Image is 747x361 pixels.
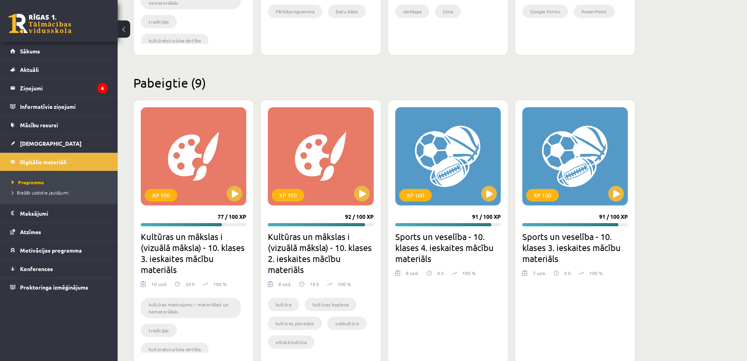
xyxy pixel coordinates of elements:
[20,204,108,222] legend: Maksājumi
[12,179,44,185] span: Programma
[589,269,603,277] p: 100 %
[533,269,546,281] div: 7 uzd.
[406,269,419,281] div: 8 uzd.
[574,5,615,18] li: PowerPoint
[213,280,227,288] p: 100 %
[564,269,571,277] p: 0 h
[20,228,41,235] span: Atzīmes
[268,298,299,311] li: kultūra
[10,134,108,152] a: [DEMOGRAPHIC_DATA]
[10,153,108,171] a: Digitālie materiāli
[310,280,319,288] p: 18 h
[185,280,195,288] p: 20 h
[97,83,108,93] i: 6
[10,223,108,241] a: Atzīmes
[437,269,444,277] p: 0 h
[141,15,177,28] li: tradīcijas
[522,5,568,18] li: Google Forms
[141,298,241,318] li: kultūras mantojums – materiālais un nemateriālais
[10,97,108,115] a: Informatīvie ziņojumi
[399,189,432,202] div: XP 100
[10,60,108,79] a: Aktuāli
[151,280,167,292] div: 10 uzd.
[9,14,71,33] a: Rīgas 1. Tālmācības vidusskola
[20,158,67,165] span: Digitālie materiāli
[20,247,82,254] span: Motivācijas programma
[395,5,429,18] li: darblapa
[395,231,501,264] h2: Sports un veselība - 10. klases 4. ieskaites mācību materiāls
[12,189,110,196] a: Biežāk uzdotie jautājumi
[10,204,108,222] a: Maksājumi
[20,140,82,147] span: [DEMOGRAPHIC_DATA]
[141,343,209,356] li: kultūrvēsturiska vērtība
[305,298,356,311] li: kultūras kopiena
[10,116,108,134] a: Mācību resursi
[10,260,108,278] a: Konferences
[10,241,108,259] a: Motivācijas programma
[278,280,291,292] div: 8 uzd.
[328,5,366,18] li: Datu bāze
[272,189,304,202] div: XP 100
[268,231,373,275] h2: Kultūras un mākslas i (vizuālā māksla) - 10. klases 2. ieskaites mācību materiāls
[20,66,39,73] span: Aktuāli
[133,75,635,90] h2: Pabeigtie (9)
[20,48,40,55] span: Sākums
[20,79,108,97] legend: Ziņojumi
[20,121,58,128] span: Mācību resursi
[327,317,367,330] li: subkultūra
[522,231,628,264] h2: Sports un veselība - 10. klases 3. ieskaites mācību materiāls
[141,34,209,47] li: kultūrvēsturiska vērtība
[268,317,322,330] li: kultūras pieredze
[12,179,110,186] a: Programma
[141,231,246,275] h2: Kultūras un mākslas i (vizuālā māksla) - 10. klases 3. ieskaites mācību materiāls
[141,324,177,337] li: tradīcijas
[145,189,177,202] div: XP 100
[462,269,476,277] p: 100 %
[10,42,108,60] a: Sākums
[435,5,461,18] li: šūna
[20,97,108,115] legend: Informatīvie ziņojumi
[268,335,314,349] li: elitārā kultūra
[10,79,108,97] a: Ziņojumi6
[338,280,351,288] p: 100 %
[10,278,108,296] a: Proktoringa izmēģinājums
[20,265,53,272] span: Konferences
[12,189,69,196] span: Biežāk uzdotie jautājumi
[268,5,322,18] li: Pārlūkprogramma
[20,284,88,291] span: Proktoringa izmēģinājums
[526,189,559,202] div: XP 100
